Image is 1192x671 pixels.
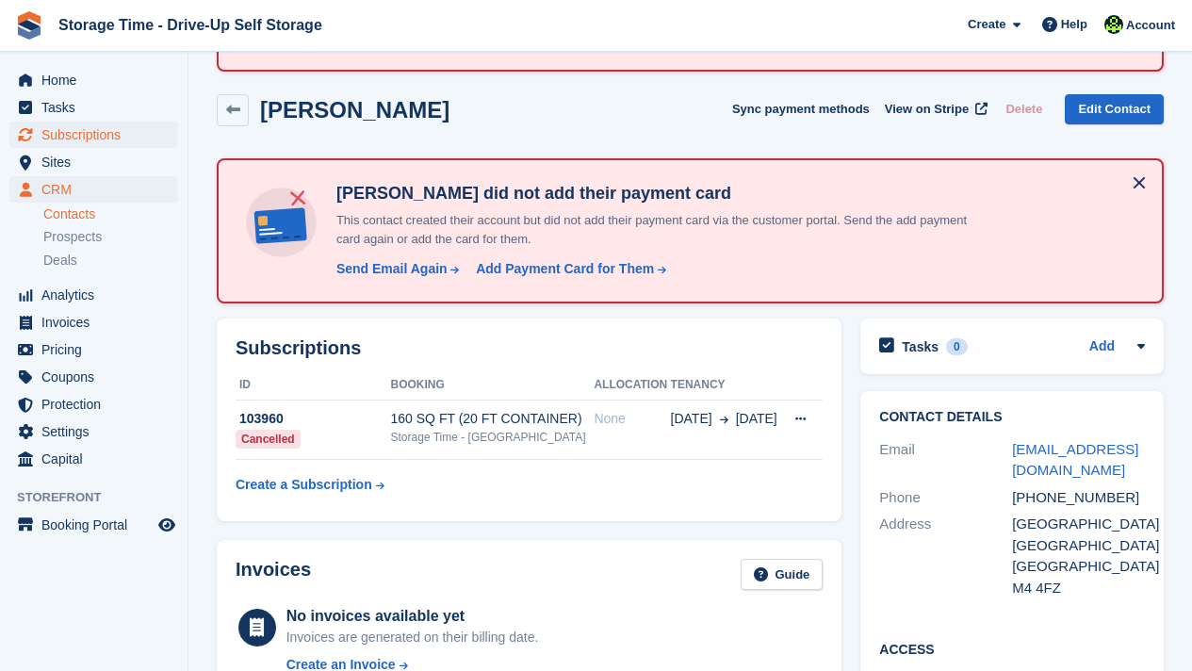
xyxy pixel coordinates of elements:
[236,559,311,590] h2: Invoices
[41,364,155,390] span: Coupons
[879,410,1145,425] h2: Contact Details
[391,429,595,446] div: Storage Time - [GEOGRAPHIC_DATA]
[9,122,178,148] a: menu
[736,409,777,429] span: [DATE]
[43,205,178,223] a: Contacts
[741,559,824,590] a: Guide
[236,467,384,502] a: Create a Subscription
[1012,514,1145,535] div: [GEOGRAPHIC_DATA]
[594,409,670,429] div: None
[391,409,595,429] div: 160 SQ FT (20 FT CONTAINER)
[9,446,178,472] a: menu
[9,336,178,363] a: menu
[15,11,43,40] img: stora-icon-8386f47178a22dfd0bd8f6a31ec36ba5ce8667c1dd55bd0f319d3a0aa187defe.svg
[41,149,155,175] span: Sites
[241,183,321,263] img: no-card-linked-e7822e413c904bf8b177c4d89f31251c4716f9871600ec3ca5bfc59e148c83f4.svg
[594,370,670,401] th: Allocation
[41,391,155,417] span: Protection
[902,338,939,355] h2: Tasks
[41,446,155,472] span: Capital
[468,259,668,279] a: Add Payment Card for Them
[476,259,654,279] div: Add Payment Card for Them
[41,122,155,148] span: Subscriptions
[391,370,595,401] th: Booking
[260,97,449,123] h2: [PERSON_NAME]
[43,227,178,247] a: Prospects
[671,370,782,401] th: Tenancy
[732,94,870,125] button: Sync payment methods
[43,251,178,270] a: Deals
[43,252,77,270] span: Deals
[9,176,178,203] a: menu
[1012,535,1145,557] div: [GEOGRAPHIC_DATA]
[41,282,155,308] span: Analytics
[1061,15,1087,34] span: Help
[671,409,712,429] span: [DATE]
[885,100,969,119] span: View on Stripe
[9,309,178,335] a: menu
[9,67,178,93] a: menu
[1012,556,1145,578] div: [GEOGRAPHIC_DATA]
[17,488,188,507] span: Storefront
[41,336,155,363] span: Pricing
[329,183,988,205] h4: [PERSON_NAME] did not add their payment card
[236,430,301,449] div: Cancelled
[41,512,155,538] span: Booking Portal
[9,94,178,121] a: menu
[968,15,1005,34] span: Create
[336,259,448,279] div: Send Email Again
[236,475,372,495] div: Create a Subscription
[1089,336,1115,358] a: Add
[41,94,155,121] span: Tasks
[41,418,155,445] span: Settings
[51,9,330,41] a: Storage Time - Drive-Up Self Storage
[43,228,102,246] span: Prospects
[1012,441,1138,479] a: [EMAIL_ADDRESS][DOMAIN_NAME]
[236,409,391,429] div: 103960
[9,364,178,390] a: menu
[41,67,155,93] span: Home
[1126,16,1175,35] span: Account
[946,338,968,355] div: 0
[41,309,155,335] span: Invoices
[998,94,1050,125] button: Delete
[1012,487,1145,509] div: [PHONE_NUMBER]
[879,439,1012,482] div: Email
[9,282,178,308] a: menu
[1104,15,1123,34] img: Laaibah Sarwar
[236,337,823,359] h2: Subscriptions
[9,391,178,417] a: menu
[879,487,1012,509] div: Phone
[286,628,539,647] div: Invoices are generated on their billing date.
[1012,578,1145,599] div: M4 4FZ
[9,418,178,445] a: menu
[155,514,178,536] a: Preview store
[286,605,539,628] div: No invoices available yet
[1065,94,1164,125] a: Edit Contact
[9,149,178,175] a: menu
[41,176,155,203] span: CRM
[9,512,178,538] a: menu
[329,211,988,248] p: This contact created their account but did not add their payment card via the customer portal. Se...
[879,514,1012,598] div: Address
[877,94,991,125] a: View on Stripe
[879,639,1145,658] h2: Access
[236,370,391,401] th: ID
